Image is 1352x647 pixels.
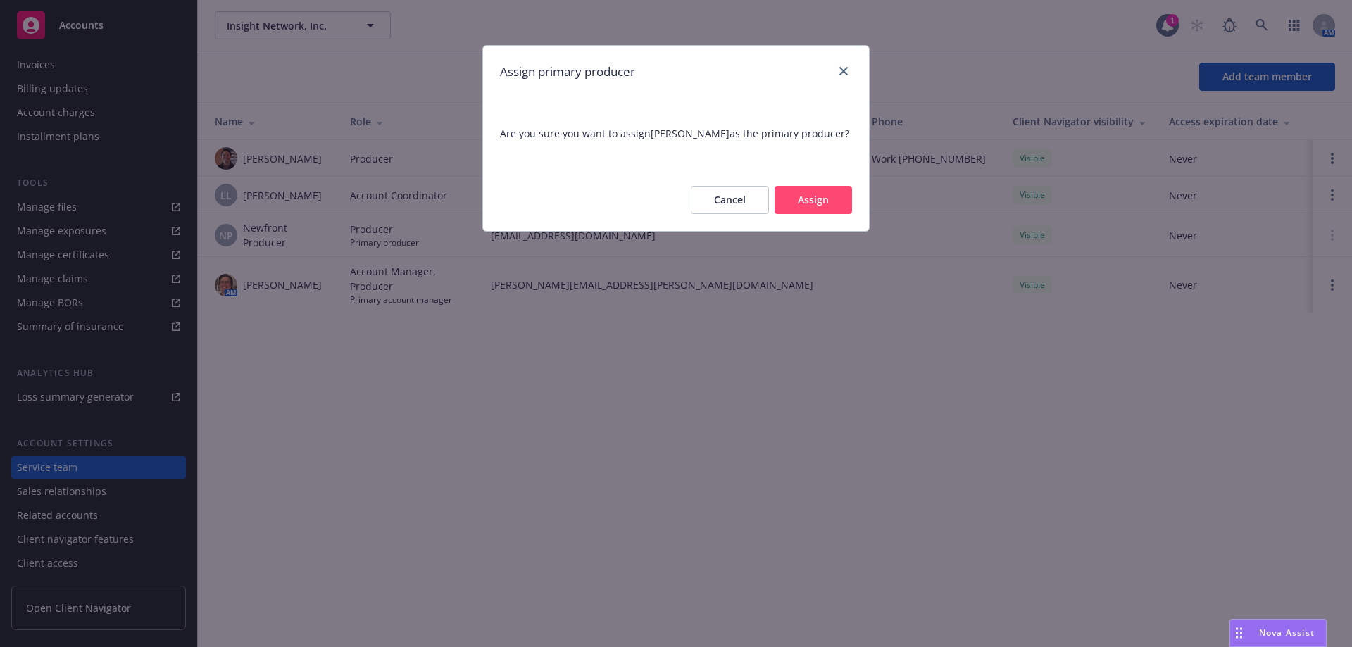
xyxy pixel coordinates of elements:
[1259,627,1315,639] span: Nova Assist
[500,126,852,141] span: Are you sure you want to assign [PERSON_NAME] as the primary producer?
[1229,619,1327,647] button: Nova Assist
[1230,620,1248,646] div: Drag to move
[835,63,852,80] a: close
[775,186,852,214] button: Assign
[691,186,769,214] button: Cancel
[500,63,635,81] h1: Assign primary producer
